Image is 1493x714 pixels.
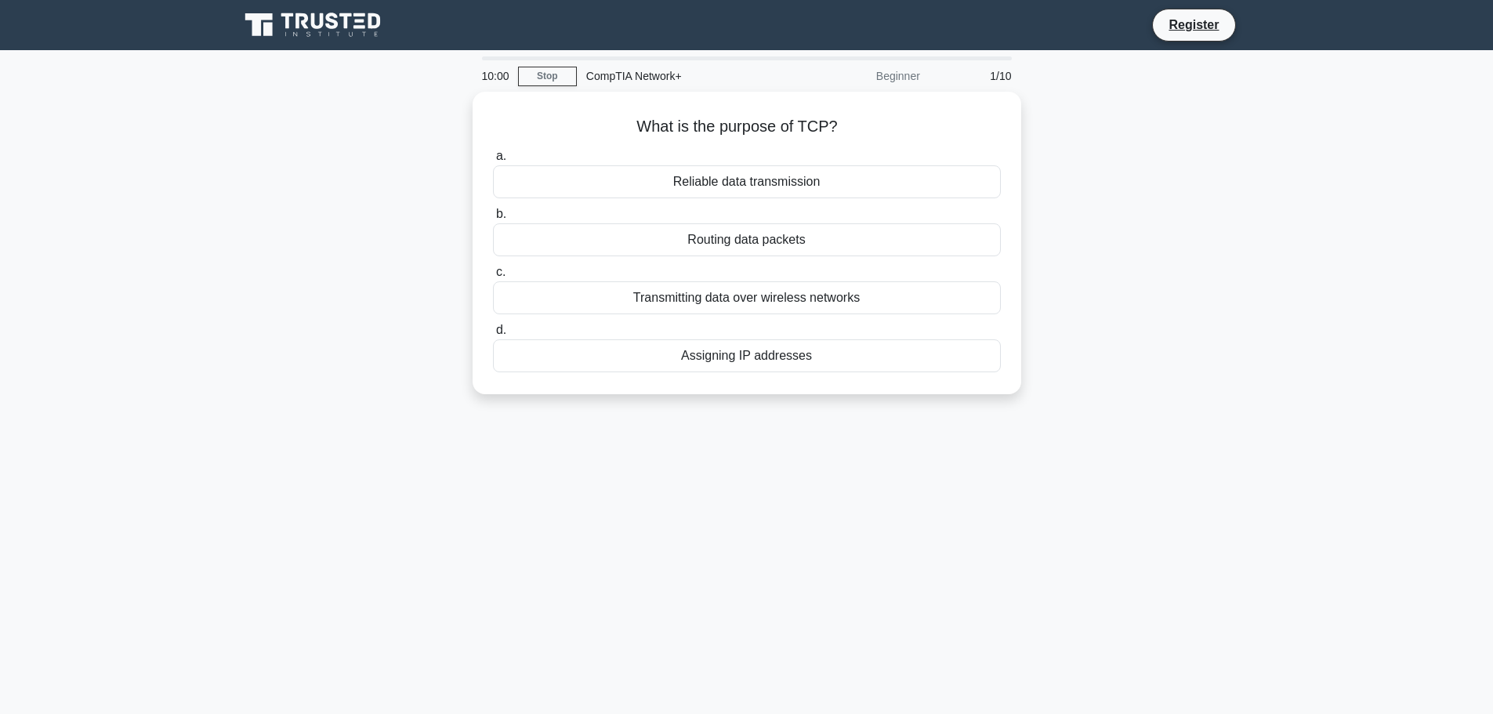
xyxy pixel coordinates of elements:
div: Reliable data transmission [493,165,1001,198]
span: c. [496,265,506,278]
div: Transmitting data over wireless networks [493,281,1001,314]
div: Routing data packets [493,223,1001,256]
div: CompTIA Network+ [577,60,792,92]
a: Stop [518,67,577,86]
span: a. [496,149,506,162]
div: 10:00 [473,60,518,92]
div: Assigning IP addresses [493,339,1001,372]
span: d. [496,323,506,336]
div: 1/10 [930,60,1021,92]
h5: What is the purpose of TCP? [491,117,1002,137]
a: Register [1159,15,1228,34]
span: b. [496,207,506,220]
div: Beginner [792,60,930,92]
